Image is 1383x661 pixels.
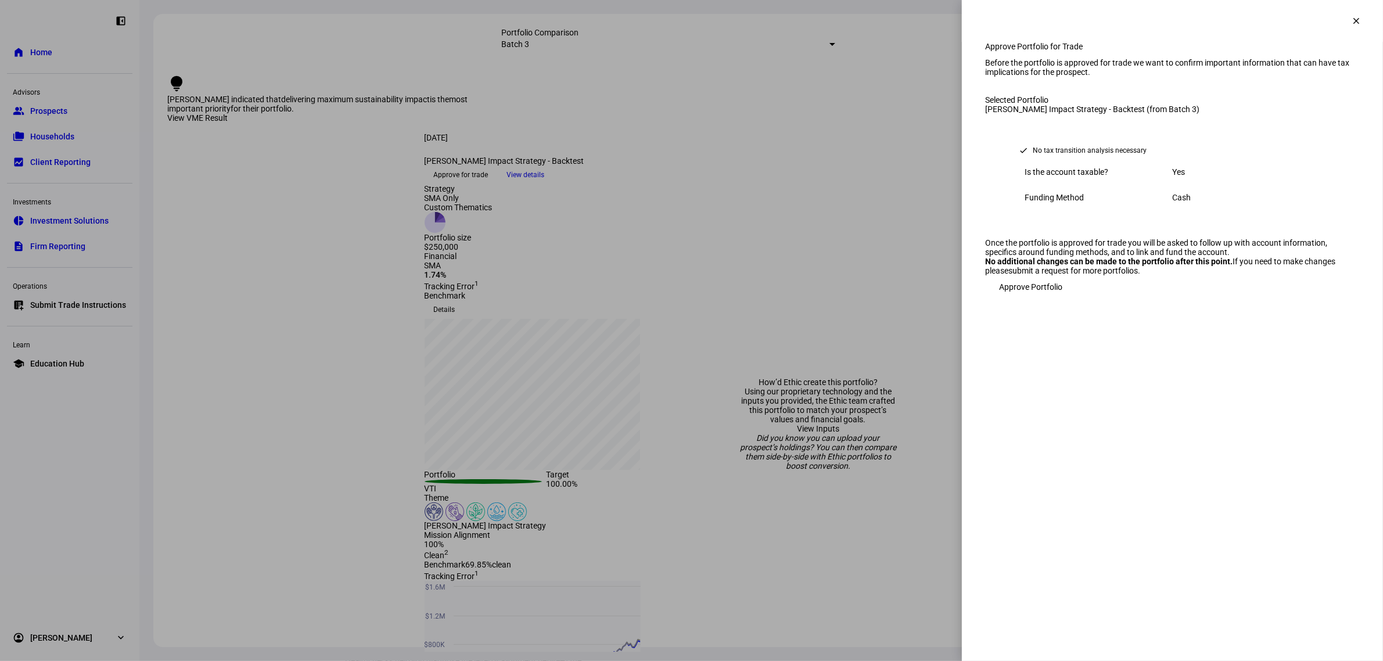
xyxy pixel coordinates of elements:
[985,257,1233,266] strong: No additional changes can be made to the portfolio after this point.
[1173,167,1321,177] div: Yes
[985,105,1360,114] div: [PERSON_NAME] Impact Strategy - Backtest (from Batch 3)
[985,58,1360,77] div: Before the portfolio is approved for trade we want to confirm important information that can have...
[1025,193,1173,202] div: Funding Method
[985,42,1360,51] div: Approve Portfolio for Trade
[985,275,1076,299] button: Approve Portfolio
[1019,146,1028,155] mat-icon: check
[985,95,1360,105] div: Selected Portfolio
[985,238,1360,257] div: Once the portfolio is approved for trade you will be asked to follow up with account information,...
[1008,266,1138,275] a: submit a request for more portfolios
[1033,145,1147,156] div: No tax transition analysis necessary
[999,275,1062,299] span: Approve Portfolio
[985,257,1360,275] div: If you need to make changes please .
[1173,193,1321,202] div: Cash
[1025,167,1173,177] div: Is the account taxable?
[1351,16,1362,26] mat-icon: clear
